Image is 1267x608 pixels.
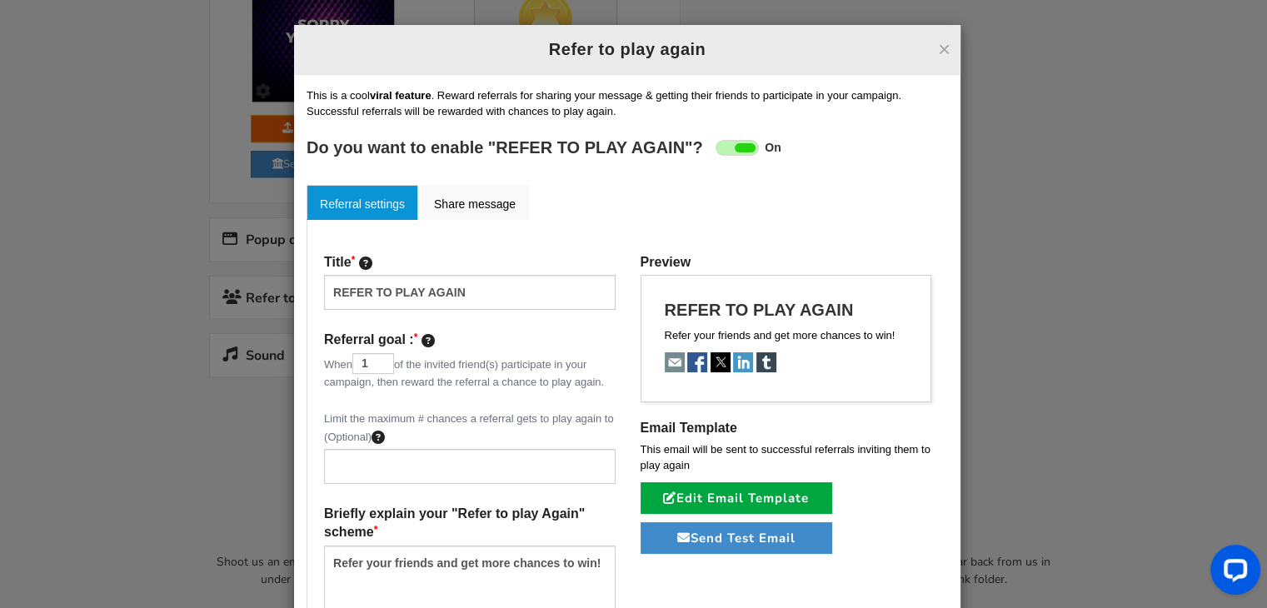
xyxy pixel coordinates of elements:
[324,253,372,272] label: Title
[641,482,832,514] a: Edit Email Template
[641,253,691,272] label: Preview
[32,396,64,413] label: Email
[765,140,781,156] span: On
[32,530,282,560] button: TRY YOUR LUCK!
[32,465,282,513] label: I would like to receive updates and marketing emails. We will treat your information with respect...
[32,463,45,476] input: I would like to receive updates and marketing emails. We will treat your information with respect...
[307,138,703,157] b: Do you want to enable "REFER TO PLAY AGAIN"?
[324,331,435,349] label: Referral goal :
[1197,538,1267,608] iframe: LiveChat chat widget
[324,411,616,484] div: Limit the maximum # chances a referral gets to play again to (Optional)
[665,301,908,319] h4: REFER TO PLAY AGAIN
[938,38,950,60] button: ×
[421,185,529,220] a: Share message
[371,37,884,62] h2: Refer to play again
[307,185,418,220] a: Referral settings
[665,327,908,344] p: Refer your friends and get more chances to win!
[641,419,737,437] label: Email Template
[324,505,616,541] label: Briefly explain your "Refer to play Again" scheme
[307,87,948,120] p: This is a cool . Reward referrals for sharing your message & getting their friends to participate...
[324,331,616,390] div: When of the invited friend(s) participate in your campaign, then reward the referral a chance to ...
[255,6,297,17] a: click here
[641,441,932,474] p: This email will be sent to successful referrals inviting them to play again
[64,352,251,371] strong: FEELING LUCKY? PLAY NOW!
[370,89,431,102] strong: viral feature
[641,522,832,554] button: Send Test Email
